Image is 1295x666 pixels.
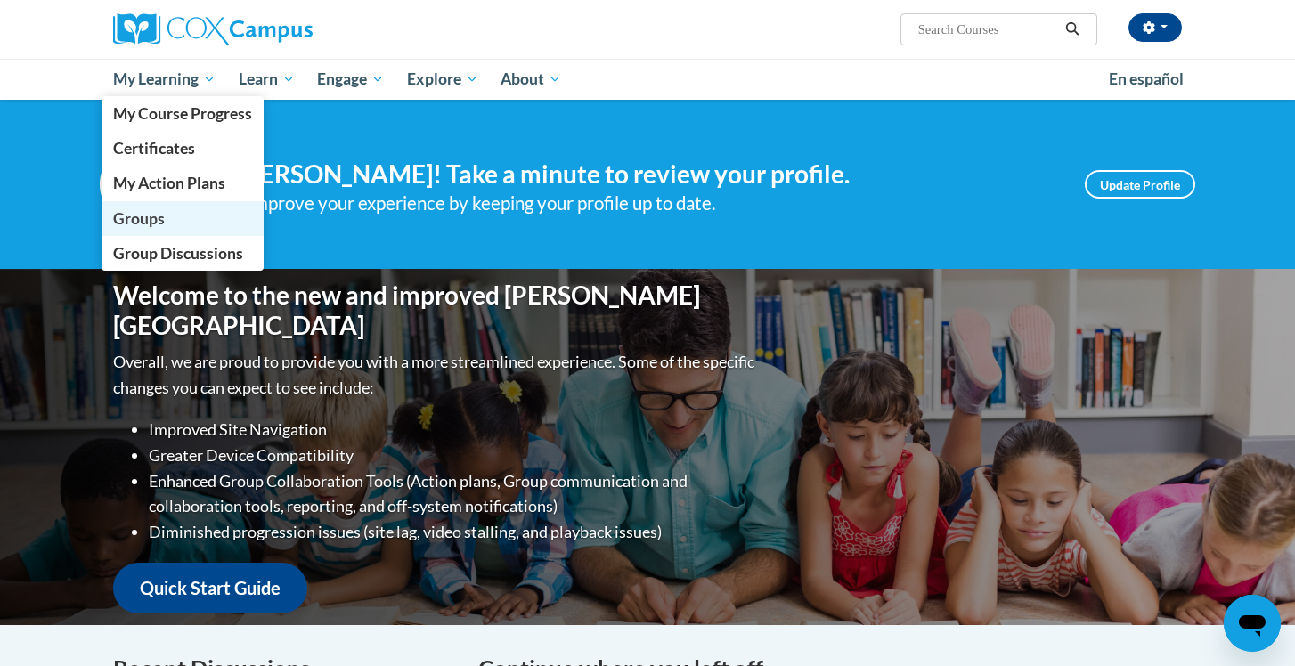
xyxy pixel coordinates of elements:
a: Update Profile [1085,170,1195,199]
li: Diminished progression issues (site lag, video stalling, and playback issues) [149,519,759,545]
span: En español [1109,69,1184,88]
li: Greater Device Compatibility [149,443,759,468]
a: About [490,59,574,100]
input: Search Courses [916,19,1059,40]
div: Main menu [86,59,1209,100]
span: Engage [317,69,384,90]
span: My Course Progress [113,104,252,123]
a: My Action Plans [102,166,264,200]
li: Improved Site Navigation [149,417,759,443]
li: Enhanced Group Collaboration Tools (Action plans, Group communication and collaboration tools, re... [149,468,759,520]
a: Quick Start Guide [113,563,307,613]
button: Account Settings [1128,13,1182,42]
button: Search [1059,19,1086,40]
a: Explore [395,59,490,100]
a: Engage [305,59,395,100]
a: En español [1097,61,1195,98]
span: Certificates [113,139,195,158]
h1: Welcome to the new and improved [PERSON_NAME][GEOGRAPHIC_DATA] [113,280,759,340]
span: My Action Plans [113,174,225,192]
img: Cox Campus [113,13,313,45]
a: My Course Progress [102,96,264,131]
span: Group Discussions [113,244,243,263]
a: Cox Campus [113,13,452,45]
span: My Learning [113,69,216,90]
img: Profile Image [100,144,180,224]
h4: Hi [PERSON_NAME]! Take a minute to review your profile. [207,159,1058,190]
a: My Learning [102,59,227,100]
span: Groups [113,209,165,228]
p: Overall, we are proud to provide you with a more streamlined experience. Some of the specific cha... [113,349,759,401]
a: Learn [227,59,306,100]
span: About [501,69,561,90]
a: Groups [102,201,264,236]
a: Certificates [102,131,264,166]
div: Help improve your experience by keeping your profile up to date. [207,189,1058,218]
iframe: Button to launch messaging window [1224,595,1281,652]
span: Explore [407,69,478,90]
span: Learn [239,69,295,90]
a: Group Discussions [102,236,264,271]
